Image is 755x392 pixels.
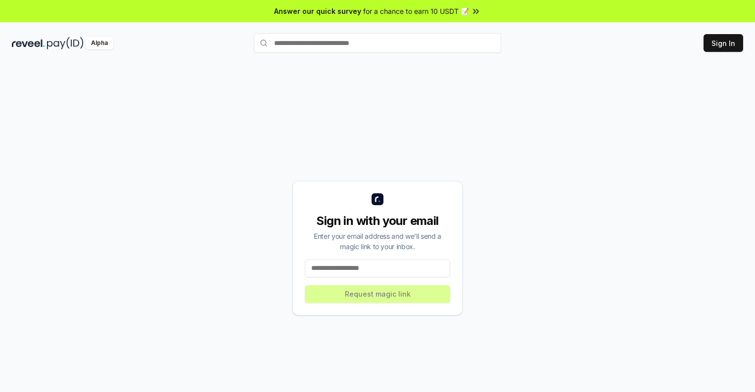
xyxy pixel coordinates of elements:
[274,6,361,16] span: Answer our quick survey
[86,37,113,49] div: Alpha
[704,34,743,52] button: Sign In
[305,231,450,252] div: Enter your email address and we’ll send a magic link to your inbox.
[363,6,469,16] span: for a chance to earn 10 USDT 📝
[372,193,383,205] img: logo_small
[47,37,84,49] img: pay_id
[12,37,45,49] img: reveel_dark
[305,213,450,229] div: Sign in with your email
